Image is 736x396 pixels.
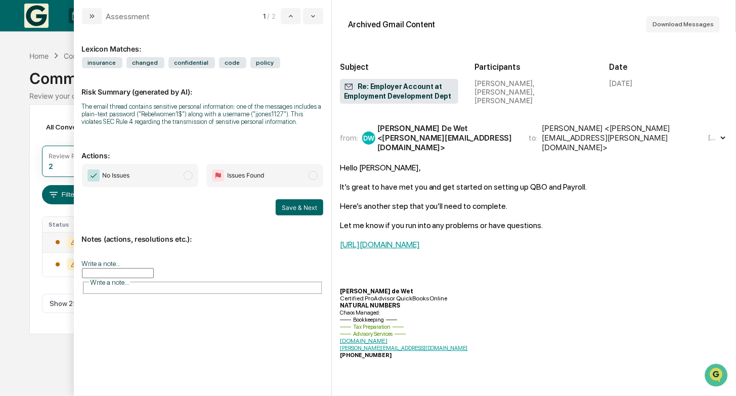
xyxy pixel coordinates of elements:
[276,199,323,215] button: Save & Next
[263,12,266,20] span: 1
[340,331,406,337] span: —— Advisory Services ——
[610,79,633,87] div: [DATE]
[250,57,280,68] span: policy
[90,278,129,286] span: Write a note...
[82,57,122,68] span: insurance
[42,217,94,232] th: Status
[340,182,728,192] div: It’s great to have met you and get started on setting up QBO and Payroll.
[340,295,728,302] div: Certified ProAdvisor QuickBooks Online
[708,134,718,142] time: Wednesday, September 17, 2025 at 6:08:55 PM
[646,16,720,32] button: Download Messages
[29,92,707,100] div: Review your communication records across channels
[348,20,436,29] div: Archived Gmail Content
[219,57,246,68] span: code
[71,170,122,179] a: Powered byPylon
[340,221,728,230] div: Let me know if you run into any problems or have questions.
[101,171,122,179] span: Pylon
[6,123,69,141] a: 🖐️Preclearance
[69,123,129,141] a: 🗄️Attestations
[20,127,65,137] span: Preclearance
[83,127,125,137] span: Attestations
[172,80,184,92] button: Start new chat
[10,128,18,136] div: 🖐️
[268,12,279,20] span: / 2
[340,345,468,351] a: [PERSON_NAME][EMAIL_ADDRESS][DOMAIN_NAME]
[362,131,375,145] div: DW
[34,87,128,95] div: We're available if you need us!
[340,337,387,344] a: [DOMAIN_NAME]
[474,79,593,105] div: [PERSON_NAME], [PERSON_NAME], [PERSON_NAME]
[106,12,150,21] div: Assessment
[64,52,146,60] div: Communications Archive
[610,62,728,72] h2: Date
[340,62,458,72] h2: Subject
[377,123,517,152] div: [PERSON_NAME] De Wet <[PERSON_NAME][EMAIL_ADDRESS][DOMAIN_NAME]>
[474,62,593,72] h2: Participants
[49,152,97,160] div: Review Required
[34,77,166,87] div: Start new chat
[82,259,121,268] label: Write a note...
[82,139,323,160] p: Actions:
[6,142,68,160] a: 🔎Data Lookup
[10,21,184,37] p: How can we help?
[82,103,323,125] div: The email thread contains sensitive personal information: one of the messages includes a plain-te...
[704,363,731,390] iframe: Open customer support
[42,119,118,135] div: All Conversations
[24,4,49,28] img: logo
[340,133,358,143] span: from:
[340,288,413,295] b: [PERSON_NAME] de Wet
[103,170,130,181] span: No Issues
[340,240,420,249] a: [URL][DOMAIN_NAME]
[340,352,392,359] b: [PHONE_NUMBER]
[340,310,380,316] span: Chaos Managed:
[82,223,323,243] p: Notes (actions, resolutions etc.):
[542,123,706,152] div: [PERSON_NAME] <[PERSON_NAME][EMAIL_ADDRESS][PERSON_NAME][DOMAIN_NAME]>
[340,201,728,211] div: Here’s another step that you’ll need to complete.
[212,169,224,182] img: Flag
[344,82,454,101] span: Re: Employer Account at Employment Development Dept
[29,52,49,60] div: Home
[20,146,64,156] span: Data Lookup
[29,61,707,87] div: Communications Archive
[168,57,215,68] span: confidential
[82,32,323,53] div: Lexicon Matches:
[10,147,18,155] div: 🔎
[49,162,53,170] div: 2
[82,75,323,96] p: Risk Summary (generated by AI):
[10,77,28,95] img: 1746055101610-c473b297-6a78-478c-a979-82029cc54cd1
[126,57,164,68] span: changed
[340,317,397,323] span: —— Bookkeeping ——
[42,185,86,204] button: Filters
[529,133,538,143] span: to:
[73,128,81,136] div: 🗄️
[653,21,714,28] span: Download Messages
[340,302,400,309] b: NATURAL NUMBERS
[340,324,404,330] span: —— Tax Preparation ——
[227,170,264,181] span: Issues Found
[88,169,100,182] img: Checkmark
